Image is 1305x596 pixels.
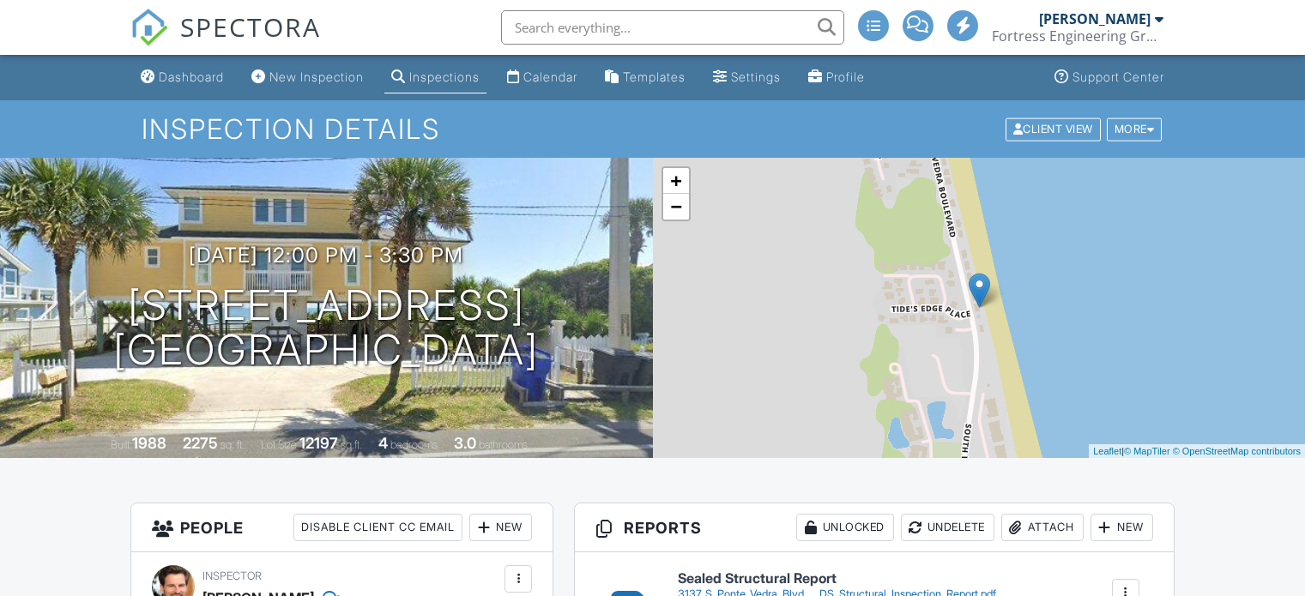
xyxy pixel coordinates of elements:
a: Client View [1004,122,1105,135]
h3: [DATE] 12:00 pm - 3:30 pm [189,244,463,267]
div: Calendar [523,69,577,84]
h1: Inspection Details [142,114,1163,144]
div: Attach [1001,514,1084,541]
div: 4 [378,434,388,452]
div: Fortress Engineering Group LLC [992,27,1163,45]
div: 3.0 [454,434,476,452]
a: © OpenStreetMap contributors [1173,446,1301,456]
span: bathrooms [479,438,528,451]
span: Lot Size [261,438,297,451]
a: New Inspection [245,62,371,93]
div: Disable Client CC Email [293,514,462,541]
a: Templates [598,62,692,93]
a: Support Center [1048,62,1171,93]
span: SPECTORA [180,9,321,45]
div: [PERSON_NAME] [1039,10,1151,27]
input: Search everything... [501,10,844,45]
img: The Best Home Inspection Software - Spectora [130,9,168,46]
div: Profile [826,69,865,84]
h1: [STREET_ADDRESS] [GEOGRAPHIC_DATA] [113,283,539,374]
div: Support Center [1072,69,1164,84]
div: New [469,514,532,541]
div: Dashboard [159,69,224,84]
div: Undelete [901,514,994,541]
div: | [1089,444,1305,459]
div: Inspections [409,69,480,84]
div: 1988 [132,434,166,452]
a: Inspections [384,62,486,93]
a: Leaflet [1093,446,1121,456]
div: Client View [1006,117,1101,141]
div: 12197 [299,434,338,452]
div: Settings [731,69,781,84]
div: Templates [623,69,686,84]
span: sq. ft. [221,438,245,451]
a: Zoom out [663,194,689,220]
span: sq.ft. [341,438,362,451]
span: Inspector [202,569,262,582]
h3: People [131,503,553,552]
div: New Inspection [269,69,364,84]
a: Dashboard [134,62,231,93]
span: Built [111,438,130,451]
h3: Reports [575,503,1174,552]
h6: Sealed Structural Report [678,571,996,587]
a: © MapTiler [1124,446,1170,456]
a: Calendar [500,62,584,93]
span: bedrooms [390,438,438,451]
div: Unlocked [796,514,894,541]
a: Company Profile [801,62,872,93]
div: New [1091,514,1153,541]
a: SPECTORA [130,23,321,59]
a: Settings [706,62,788,93]
div: More [1107,117,1163,141]
div: 2275 [183,434,218,452]
a: Zoom in [663,168,689,194]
